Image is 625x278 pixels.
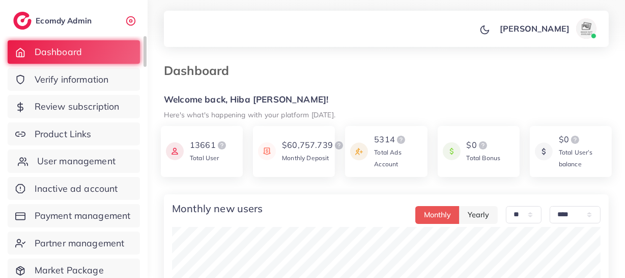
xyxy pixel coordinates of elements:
[8,122,140,146] a: Product Links
[35,264,104,277] span: Market Package
[190,139,228,151] div: 13661
[374,134,422,146] div: 5314
[8,149,140,173] a: User management
[494,18,601,39] a: [PERSON_NAME]avatar
[35,182,118,195] span: Inactive ad account
[164,94,609,105] h5: Welcome back, Hiba [PERSON_NAME]!
[35,128,92,141] span: Product Links
[190,154,219,162] span: Total User
[13,12,94,30] a: logoEcomdy Admin
[37,155,116,168] span: User management
[35,73,109,86] span: Verify information
[8,68,140,91] a: Verify information
[415,206,460,224] button: Monthly
[467,154,501,162] span: Total Bonus
[8,232,140,255] a: Partner management
[333,139,345,151] img: logo
[8,177,140,200] a: Inactive ad account
[35,45,82,59] span: Dashboard
[535,134,553,169] img: icon payment
[569,134,581,146] img: logo
[166,139,184,163] img: icon payment
[8,40,140,64] a: Dashboard
[467,139,501,151] div: $0
[477,139,489,151] img: logo
[395,134,407,146] img: logo
[559,134,607,146] div: $0
[164,63,237,78] h3: Dashboard
[8,204,140,228] a: Payment management
[559,148,593,168] span: Total User’s balance
[35,237,125,250] span: Partner management
[500,22,570,35] p: [PERSON_NAME]
[350,134,368,169] img: icon payment
[443,139,461,163] img: icon payment
[576,18,596,39] img: avatar
[459,206,498,224] button: Yearly
[172,203,263,215] h4: Monthly new users
[216,139,228,151] img: logo
[164,110,335,119] small: Here's what's happening with your platform [DATE].
[13,12,32,30] img: logo
[258,139,276,163] img: icon payment
[8,95,140,118] a: Review subscription
[282,154,329,162] span: Monthly Deposit
[374,148,401,168] span: Total Ads Account
[35,100,120,113] span: Review subscription
[36,16,94,26] h2: Ecomdy Admin
[35,209,131,222] span: Payment management
[282,139,345,151] div: $60,757.739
